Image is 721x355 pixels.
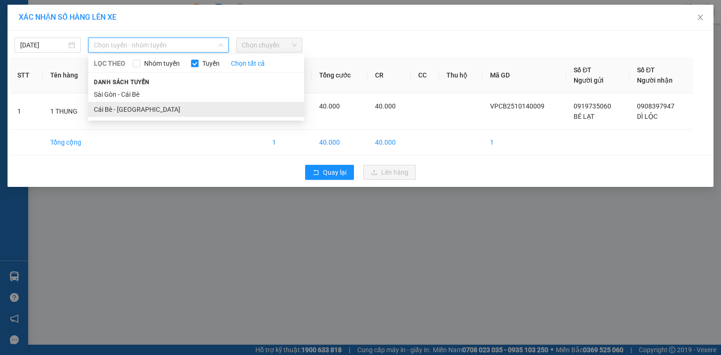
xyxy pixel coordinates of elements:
[319,102,340,110] span: 40.000
[242,38,297,52] span: Chọn chuyến
[199,58,223,69] span: Tuyến
[323,167,346,177] span: Quay lại
[140,58,184,69] span: Nhóm tuyến
[574,113,594,120] span: BÉ LẠT
[312,57,368,93] th: Tổng cước
[375,102,396,110] span: 40.000
[483,130,566,155] td: 1
[43,130,98,155] td: Tổng cộng
[637,102,675,110] span: 0908397947
[10,93,43,130] td: 1
[88,102,304,117] li: Cái Bè - [GEOGRAPHIC_DATA]
[94,38,223,52] span: Chọn tuyến - nhóm tuyến
[312,130,368,155] td: 40.000
[637,66,655,74] span: Số ĐT
[490,102,545,110] span: VPCB2510140009
[88,78,155,86] span: Danh sách tuyến
[368,130,411,155] td: 40.000
[19,13,116,22] span: XÁC NHẬN SỐ HÀNG LÊN XE
[313,169,319,177] span: rollback
[483,57,566,93] th: Mã GD
[265,130,312,155] td: 1
[10,57,43,93] th: STT
[637,77,673,84] span: Người nhận
[368,57,411,93] th: CR
[687,5,713,31] button: Close
[20,40,67,50] input: 14/10/2025
[43,93,98,130] td: 1 THUNG
[411,57,439,93] th: CC
[439,57,483,93] th: Thu hộ
[43,57,98,93] th: Tên hàng
[231,58,265,69] a: Chọn tất cả
[697,14,704,21] span: close
[363,165,416,180] button: uploadLên hàng
[305,165,354,180] button: rollbackQuay lại
[94,58,125,69] span: LỌC THEO
[574,102,611,110] span: 0919735060
[218,42,223,48] span: down
[88,87,304,102] li: Sài Gòn - Cái Bè
[637,113,658,120] span: DÌ LỘC
[574,66,591,74] span: Số ĐT
[574,77,604,84] span: Người gửi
